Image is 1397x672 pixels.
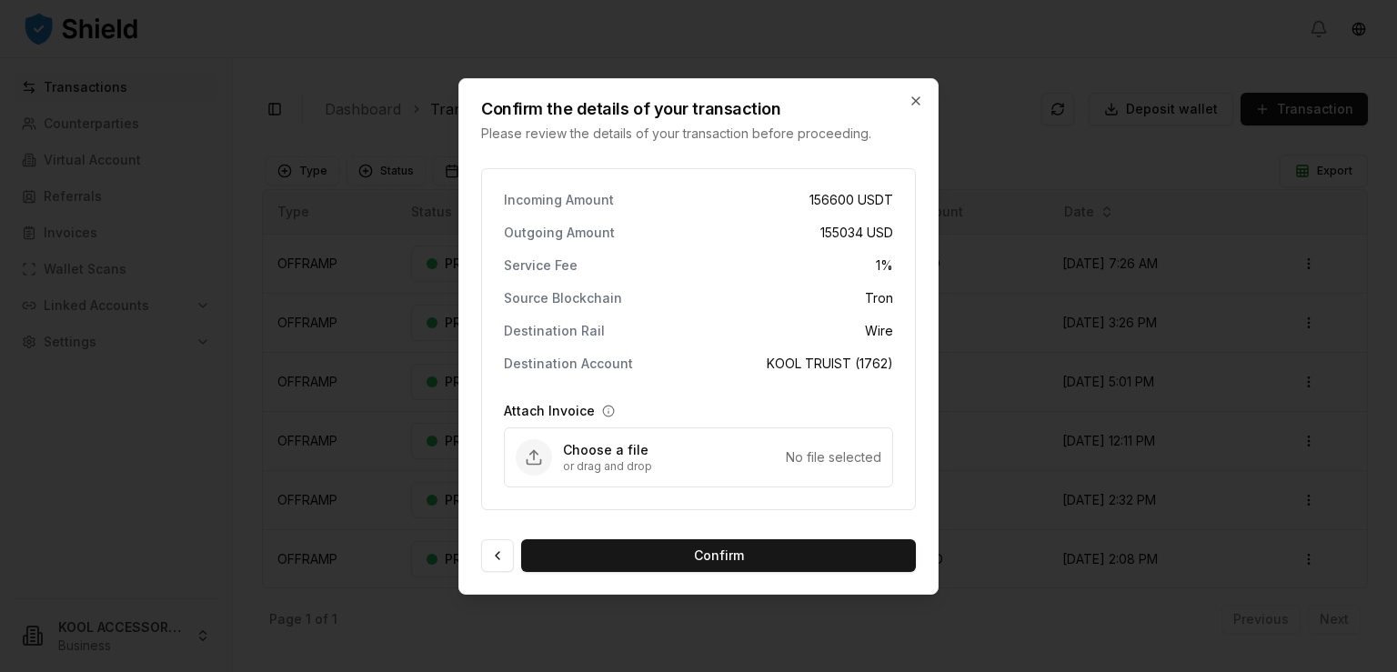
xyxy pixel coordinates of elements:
div: Upload Attach Invoice [504,427,893,487]
label: Attach Invoice [504,402,595,420]
p: Source Blockchain [504,292,622,305]
div: No file selected [786,448,881,466]
p: Choose a file [563,441,786,459]
span: Tron [865,289,893,307]
button: Confirm [521,539,916,572]
span: 155034 USD [820,224,893,242]
p: Destination Account [504,357,633,370]
span: KOOL TRUIST (1762) [767,355,893,373]
p: Please review the details of your transaction before proceeding. [481,125,916,143]
p: or drag and drop [563,459,786,474]
span: Wire [865,322,893,340]
p: Incoming Amount [504,194,614,206]
p: Service Fee [504,259,578,272]
p: Destination Rail [504,325,605,337]
h2: Confirm the details of your transaction [481,101,916,117]
span: 1 % [876,256,893,275]
span: 156600 USDT [809,191,893,209]
p: Outgoing Amount [504,226,615,239]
